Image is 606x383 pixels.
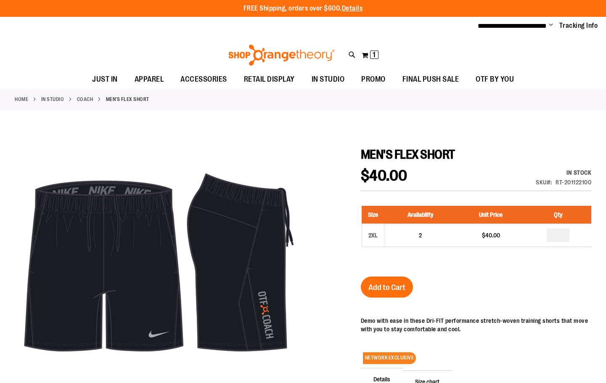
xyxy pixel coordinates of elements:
[457,206,525,224] th: Unit Price
[312,70,345,89] span: IN STUDIO
[361,277,413,298] button: Add to Cart
[244,70,295,89] span: RETAIL DISPLAY
[536,168,591,177] div: In stock
[467,70,522,89] a: OTF BY YOU
[384,206,457,224] th: Availability
[536,179,552,186] strong: SKU
[243,4,363,13] p: FREE Shipping, orders over $600.
[126,70,172,89] a: APPAREL
[525,206,591,224] th: Qty
[77,96,93,103] a: Coach
[361,167,408,184] span: $40.00
[41,96,64,103] a: IN STUDIO
[556,178,591,186] div: RT-201122100
[419,232,422,239] span: 2
[135,70,164,89] span: APPAREL
[373,51,376,59] span: 1
[303,70,353,89] a: IN STUDIO
[363,352,416,364] span: NETWORK EXCLUSIVE
[342,5,363,12] a: Details
[180,70,227,89] span: ACCESSORIES
[361,147,455,162] span: MEN'S FLEX SHORT
[172,70,236,89] a: ACCESSORIES
[361,317,591,333] p: Demo with ease in these Dri-FIT performance stretch-woven training shorts that move with you to s...
[549,21,553,30] button: Account menu
[92,70,118,89] span: JUST IN
[361,70,386,89] span: PROMO
[353,70,394,89] a: PROMO
[368,283,405,292] span: Add to Cart
[84,70,126,89] a: JUST IN
[476,70,514,89] span: OTF BY YOU
[394,70,468,89] a: FINAL PUSH SALE
[236,70,303,89] a: RETAIL DISPLAY
[461,231,521,239] div: $40.00
[367,229,379,242] div: 2XL
[559,21,598,30] a: Tracking Info
[106,96,149,103] strong: MEN'S FLEX SHORT
[402,70,459,89] span: FINAL PUSH SALE
[362,206,384,224] th: Size
[536,168,591,177] div: Availability
[227,45,336,66] img: Shop Orangetheory
[15,96,28,103] a: Home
